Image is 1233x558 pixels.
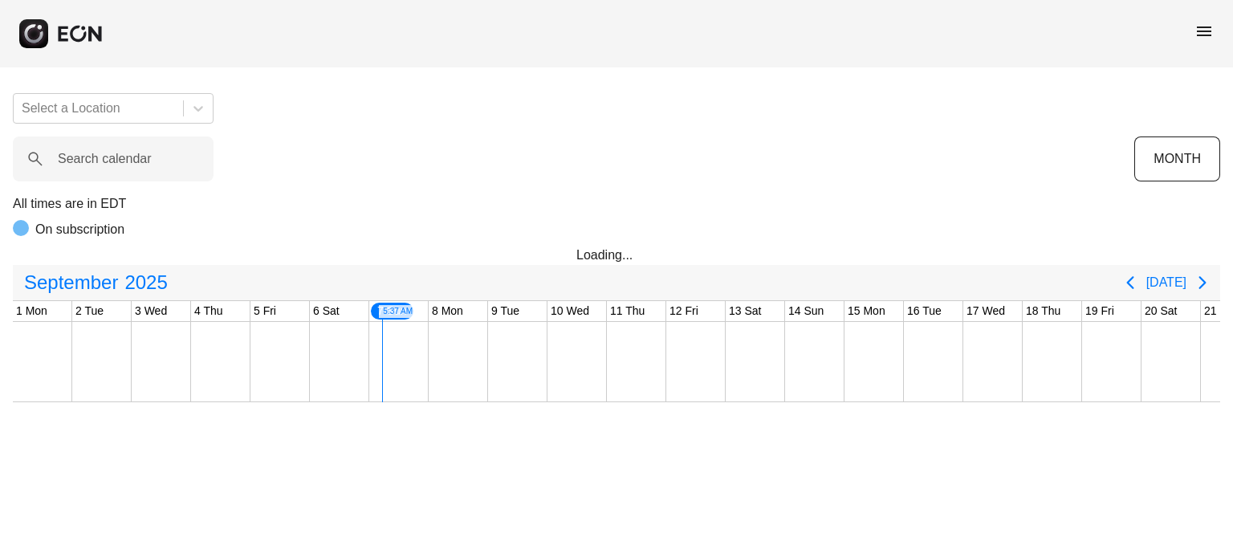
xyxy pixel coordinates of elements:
div: 20 Sat [1141,301,1180,321]
button: [DATE] [1146,268,1186,297]
div: 19 Fri [1082,301,1117,321]
div: 11 Thu [607,301,648,321]
span: September [21,267,121,299]
div: 15 Mon [844,301,889,321]
div: 5 Fri [250,301,279,321]
p: All times are in EDT [13,194,1220,214]
div: 7 Sun [369,301,415,321]
div: 4 Thu [191,301,226,321]
div: 2 Tue [72,301,107,321]
span: 2025 [121,267,170,299]
p: On subscription [35,220,124,239]
div: 6 Sat [310,301,343,321]
div: 9 Tue [488,301,523,321]
div: 16 Tue [904,301,945,321]
button: Previous page [1114,267,1146,299]
div: 17 Wed [963,301,1008,321]
button: MONTH [1134,136,1220,181]
div: Loading... [576,246,657,265]
label: Search calendar [58,149,152,169]
div: 3 Wed [132,301,170,321]
button: September2025 [14,267,177,299]
span: menu [1194,22,1214,41]
button: Next page [1186,267,1219,299]
div: 10 Wed [547,301,592,321]
div: 18 Thu [1023,301,1064,321]
div: 8 Mon [429,301,466,321]
div: 13 Sat [726,301,764,321]
div: 12 Fri [666,301,702,321]
div: 14 Sun [785,301,827,321]
div: 1 Mon [13,301,51,321]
